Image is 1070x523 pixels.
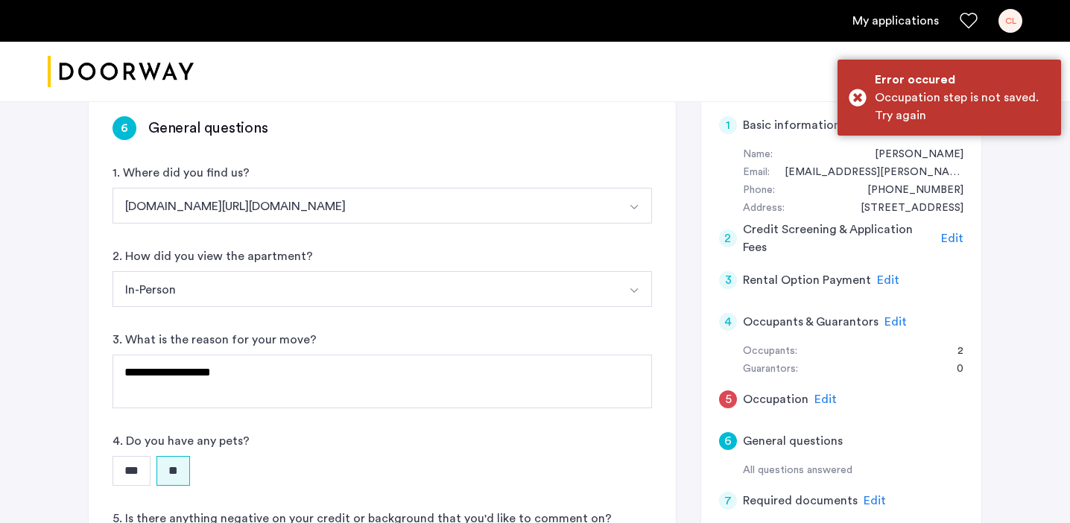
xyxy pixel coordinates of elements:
[743,116,841,134] h5: Basic information
[846,200,963,218] div: 113 Ridgewood Trail
[743,343,797,361] div: Occupants:
[113,188,617,224] button: Select option
[628,285,640,297] img: arrow
[113,116,136,140] div: 6
[743,164,770,182] div: Email:
[941,232,963,244] span: Edit
[743,462,963,480] div: All questions answered
[852,182,963,200] div: +18602004938
[113,164,250,182] label: 1. Where did you find us?
[743,200,785,218] div: Address:
[719,271,737,289] div: 3
[48,44,194,100] a: Cazamio logo
[628,201,640,213] img: arrow
[743,182,775,200] div: Phone:
[719,432,737,450] div: 6
[719,229,737,247] div: 2
[148,118,268,139] h3: General questions
[719,313,737,331] div: 4
[743,361,798,378] div: Guarantors:
[743,492,858,510] h5: Required documents
[852,12,939,30] a: My application
[942,361,963,378] div: 0
[960,12,978,30] a: Favorites
[113,331,317,349] label: 3. What is the reason for your move?
[743,390,808,408] h5: Occupation
[719,116,737,134] div: 1
[875,71,1050,89] div: Error occured
[743,221,936,256] h5: Credit Screening & Application Fees
[743,432,843,450] h5: General questions
[884,316,907,328] span: Edit
[877,274,899,286] span: Edit
[743,271,871,289] h5: Rental Option Payment
[814,393,837,405] span: Edit
[616,271,652,307] button: Select option
[113,271,617,307] button: Select option
[113,247,313,265] label: 2. How did you view the apartment?
[864,495,886,507] span: Edit
[743,313,879,331] h5: Occupants & Guarantors
[616,188,652,224] button: Select option
[860,146,963,164] div: Chelsea Licata
[770,164,963,182] div: chelsea.licata@gmail.com
[48,44,194,100] img: logo
[875,89,1050,124] div: Occupation step is not saved. Try again
[998,9,1022,33] div: CL
[743,146,773,164] div: Name:
[113,432,250,450] label: 4. Do you have any pets?
[943,343,963,361] div: 2
[719,390,737,408] div: 5
[719,492,737,510] div: 7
